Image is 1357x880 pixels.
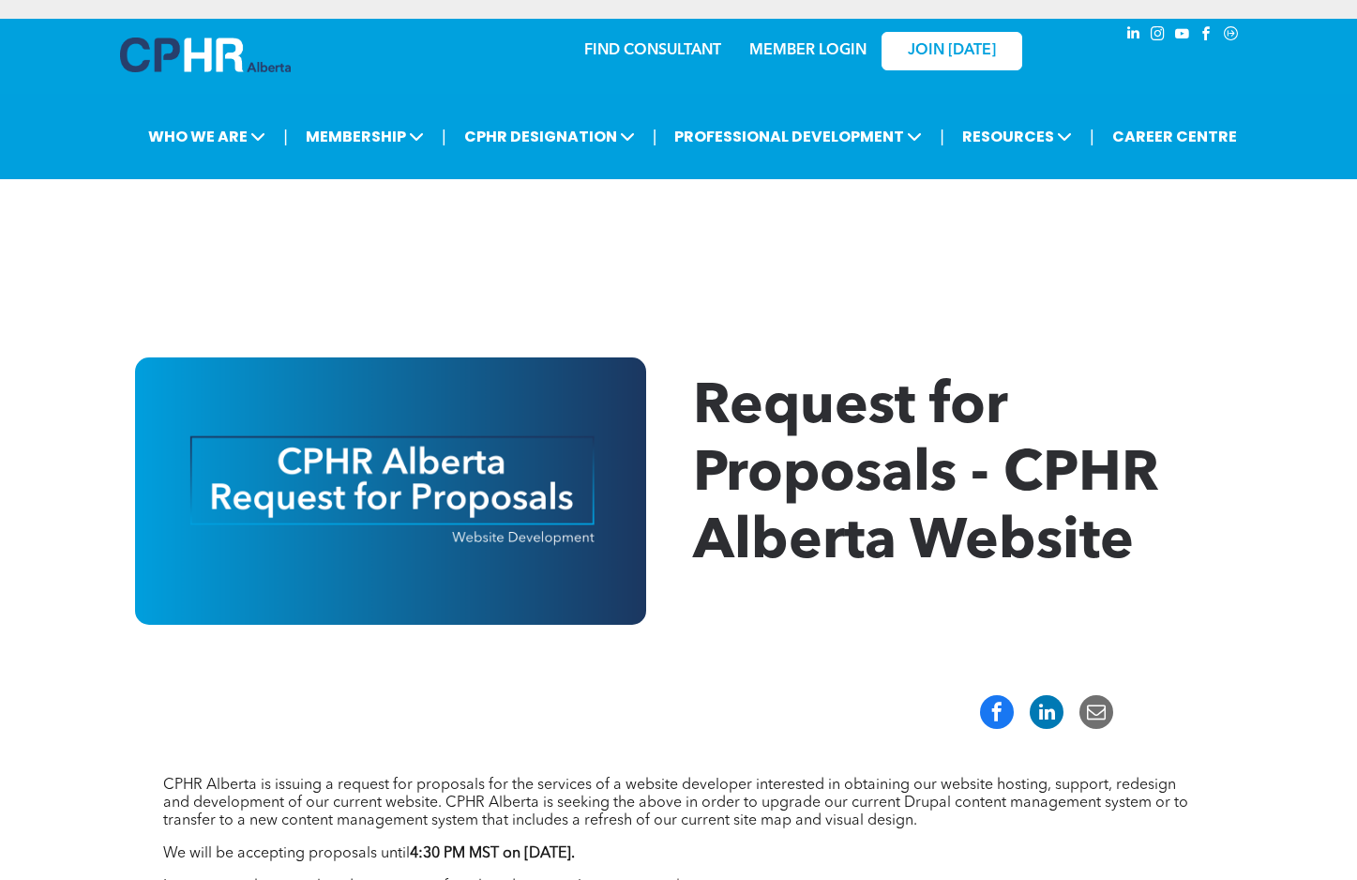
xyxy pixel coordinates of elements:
span: JOIN [DATE] [908,42,996,60]
img: A blue and white logo for cp alberta [120,38,291,72]
li: | [653,117,657,156]
a: facebook [1197,23,1217,49]
span: CPHR DESIGNATION [459,119,641,154]
span: MEMBERSHIP [300,119,430,154]
span: Request for Proposals - CPHR Alberta Website [693,380,1159,571]
a: CAREER CENTRE [1107,119,1243,154]
a: youtube [1172,23,1193,49]
a: instagram [1148,23,1169,49]
span: WHO WE ARE [143,119,271,154]
p: CPHR Alberta is issuing a request for proposals for the services of a website developer intereste... [163,777,1195,830]
a: linkedin [1123,23,1144,49]
span: PROFESSIONAL DEVELOPMENT [669,119,927,154]
a: JOIN [DATE] [882,32,1022,70]
b: 4:30 PM MST on [DATE]. [410,846,575,861]
li: | [283,117,288,156]
a: FIND CONSULTANT [584,43,721,58]
span: RESOURCES [957,119,1078,154]
li: | [940,117,944,156]
a: MEMBER LOGIN [749,43,867,58]
p: We will be accepting proposals until [163,845,1195,863]
li: | [442,117,446,156]
a: Social network [1221,23,1242,49]
li: | [1090,117,1094,156]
